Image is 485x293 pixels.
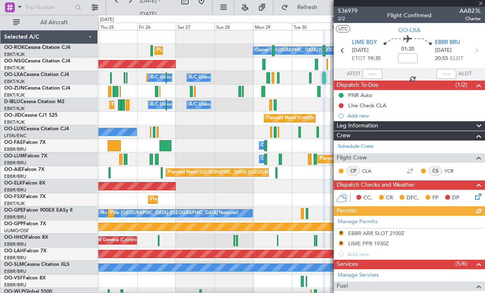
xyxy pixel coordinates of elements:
[4,86,25,91] span: OO-ZUN
[290,5,324,10] span: Refresh
[4,208,72,213] a: OO-GPEFalcon 900EX EASy II
[338,15,358,22] span: 2/2
[455,259,467,268] span: (5/6)
[277,1,327,14] button: Refresh
[4,45,25,50] span: OO-ROK
[253,23,292,30] div: Mon 29
[168,166,298,179] div: Planned Maint [GEOGRAPHIC_DATA] ([GEOGRAPHIC_DATA])
[347,112,481,119] div: Add new
[4,276,46,281] a: OO-VSFFalcon 8X
[346,166,360,175] div: CP
[4,249,24,254] span: OO-LAH
[150,72,303,84] div: A/C Unavailable [GEOGRAPHIC_DATA] ([GEOGRAPHIC_DATA] National)
[4,45,70,50] a: OO-ROKCessna Citation CJ4
[4,235,25,240] span: OO-HHO
[367,55,381,63] span: 19:35
[4,173,26,180] a: EBBR/BRU
[337,121,378,131] span: Leg Information
[4,113,58,118] a: OO-JIDCessna CJ1 525
[4,127,23,132] span: OO-LUX
[338,7,358,15] span: 536979
[4,86,70,91] a: OO-ZUNCessna Citation CJ4
[4,181,45,186] a: OO-ELKFalcon 8X
[4,78,25,85] a: EBKT/KJK
[4,113,21,118] span: OO-JID
[4,167,44,172] a: OO-AIEFalcon 7X
[455,81,467,89] span: (1/2)
[4,221,23,226] span: OO-GPP
[460,15,481,22] span: Charter
[99,23,137,30] div: Thu 25
[137,23,176,30] div: Fri 26
[4,72,69,77] a: OO-LXACessna Citation CJ4
[4,249,46,254] a: OO-LAHFalcon 7X
[266,112,362,125] div: Planned Maint Kortrijk-[GEOGRAPHIC_DATA]
[386,194,393,202] span: CR
[4,262,24,267] span: OO-SLM
[444,167,463,175] a: YCR
[4,106,25,112] a: EBKT/KJK
[4,154,25,159] span: OO-LUM
[4,146,26,152] a: EBBR/BRU
[352,55,365,63] span: ETOT
[401,45,414,53] span: 01:20
[150,194,246,206] div: Planned Maint Kortrijk-[GEOGRAPHIC_DATA]
[4,59,25,64] span: OO-NSG
[292,23,330,30] div: Tue 30
[4,92,25,98] a: EBKT/KJK
[255,44,366,57] div: Owner [GEOGRAPHIC_DATA]-[GEOGRAPHIC_DATA]
[4,65,25,71] a: EBKT/KJK
[101,207,238,219] div: No Crew [GEOGRAPHIC_DATA] ([GEOGRAPHIC_DATA] National)
[330,23,369,30] div: Wed 1
[4,59,70,64] a: OO-NSGCessna Citation CJ4
[215,23,253,30] div: Sun 28
[157,44,253,57] div: Planned Maint Kortrijk-[GEOGRAPHIC_DATA]
[406,194,419,202] span: DFC,
[363,194,372,202] span: CC,
[337,180,415,190] span: Dispatch Checks and Weather
[337,131,351,141] span: Crew
[4,160,26,166] a: EBBR/BRU
[4,241,26,247] a: EBBR/BRU
[452,194,460,202] span: DP
[450,55,463,63] span: ELDT
[110,207,259,219] div: Planned Maint [GEOGRAPHIC_DATA] ([GEOGRAPHIC_DATA] National)
[435,55,448,63] span: 20:55
[352,46,369,55] span: [DATE]
[189,72,223,84] div: A/C Unavailable
[4,140,46,145] a: OO-FAEFalcon 7X
[347,70,360,78] span: ATOT
[9,16,89,29] button: All Aircraft
[21,20,87,25] span: All Aircraft
[176,23,215,30] div: Sat 27
[25,1,72,14] input: Trip Number
[4,255,26,261] a: EBBR/BRU
[4,99,65,104] a: D-IBLUCessna Citation M2
[337,260,358,269] span: Services
[4,154,47,159] a: OO-LUMFalcon 7X
[4,228,29,234] a: UUMO/OSF
[460,7,481,15] span: AAB23L
[435,46,452,55] span: [DATE]
[4,119,25,125] a: EBKT/KJK
[4,133,27,139] a: LFSN/ENC
[4,235,48,240] a: OO-HHOFalcon 8X
[100,16,114,23] div: [DATE]
[4,214,26,220] a: EBBR/BRU
[352,39,377,47] span: LIME BGY
[4,268,26,275] a: EBBR/BRU
[150,99,303,111] div: A/C Unavailable [GEOGRAPHIC_DATA] ([GEOGRAPHIC_DATA] National)
[189,99,320,111] div: A/C Unavailable [GEOGRAPHIC_DATA]-[GEOGRAPHIC_DATA]
[72,234,139,247] div: Planned Maint Geneva (Cointrin)
[332,16,346,23] div: [DATE]
[4,181,23,186] span: OO-ELK
[4,276,23,281] span: OO-VSF
[387,11,432,20] div: Flight Confirmed
[4,262,69,267] a: OO-SLMCessna Citation XLS
[261,139,317,152] div: Owner Melsbroek Air Base
[348,102,386,109] div: Line Check CLA
[4,72,23,77] span: OO-LXA
[432,194,439,202] span: FP
[4,51,25,58] a: EBKT/KJK
[4,194,46,199] a: OO-FSXFalcon 7X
